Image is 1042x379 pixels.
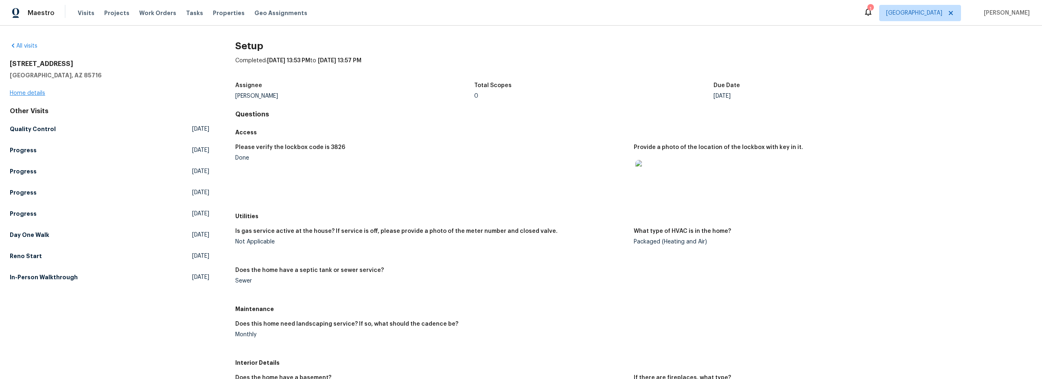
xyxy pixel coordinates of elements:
[192,146,209,154] span: [DATE]
[192,167,209,175] span: [DATE]
[235,305,1032,313] h5: Maintenance
[10,252,42,260] h5: Reno Start
[714,93,953,99] div: [DATE]
[254,9,307,17] span: Geo Assignments
[634,239,1026,245] div: Packaged (Heating and Air)
[139,9,176,17] span: Work Orders
[10,228,209,242] a: Day One Walk[DATE]
[235,239,627,245] div: Not Applicable
[474,83,512,88] h5: Total Scopes
[235,83,262,88] h5: Assignee
[10,185,209,200] a: Progress[DATE]
[235,57,1032,78] div: Completed: to
[634,145,803,150] h5: Provide a photo of the location of the lockbox with key in it.
[235,278,627,284] div: Sewer
[10,43,37,49] a: All visits
[28,9,55,17] span: Maestro
[714,83,740,88] h5: Due Date
[192,231,209,239] span: [DATE]
[10,125,56,133] h5: Quality Control
[192,252,209,260] span: [DATE]
[10,231,49,239] h5: Day One Walk
[267,58,310,64] span: [DATE] 13:53 PM
[10,71,209,79] h5: [GEOGRAPHIC_DATA], AZ 85716
[867,5,873,13] div: 1
[186,10,203,16] span: Tasks
[318,58,361,64] span: [DATE] 13:57 PM
[78,9,94,17] span: Visits
[10,206,209,221] a: Progress[DATE]
[10,122,209,136] a: Quality Control[DATE]
[235,359,1032,367] h5: Interior Details
[474,93,714,99] div: 0
[10,107,209,115] div: Other Visits
[213,9,245,17] span: Properties
[981,9,1030,17] span: [PERSON_NAME]
[192,210,209,218] span: [DATE]
[235,321,458,327] h5: Does this home need landscaping service? If so, what should the cadence be?
[10,60,209,68] h2: [STREET_ADDRESS]
[10,188,37,197] h5: Progress
[235,128,1032,136] h5: Access
[10,210,37,218] h5: Progress
[235,93,475,99] div: [PERSON_NAME]
[10,270,209,285] a: In-Person Walkthrough[DATE]
[104,9,129,17] span: Projects
[235,155,627,161] div: Done
[235,42,1032,50] h2: Setup
[235,212,1032,220] h5: Utilities
[192,188,209,197] span: [DATE]
[10,143,209,158] a: Progress[DATE]
[235,332,627,337] div: Monthly
[886,9,942,17] span: [GEOGRAPHIC_DATA]
[10,90,45,96] a: Home details
[634,228,731,234] h5: What type of HVAC is in the home?
[10,273,78,281] h5: In-Person Walkthrough
[10,167,37,175] h5: Progress
[10,164,209,179] a: Progress[DATE]
[235,267,384,273] h5: Does the home have a septic tank or sewer service?
[235,145,345,150] h5: Please verify the lockbox code is 3826
[235,228,558,234] h5: Is gas service active at the house? If service is off, please provide a photo of the meter number...
[10,146,37,154] h5: Progress
[10,249,209,263] a: Reno Start[DATE]
[192,273,209,281] span: [DATE]
[192,125,209,133] span: [DATE]
[235,110,1032,118] h4: Questions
